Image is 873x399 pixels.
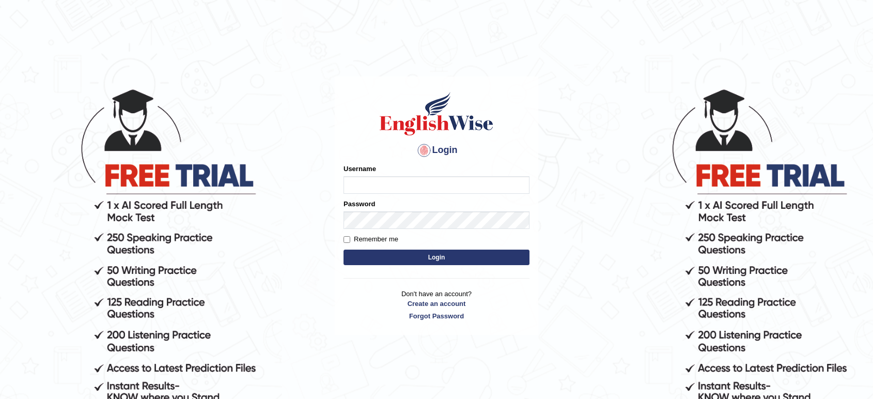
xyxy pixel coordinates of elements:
[344,250,529,265] button: Login
[344,164,376,174] label: Username
[344,234,398,244] label: Remember me
[378,90,495,137] img: Logo of English Wise sign in for intelligent practice with AI
[344,299,529,309] a: Create an account
[344,199,375,209] label: Password
[344,236,350,243] input: Remember me
[344,289,529,321] p: Don't have an account?
[344,311,529,321] a: Forgot Password
[344,142,529,159] h4: Login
